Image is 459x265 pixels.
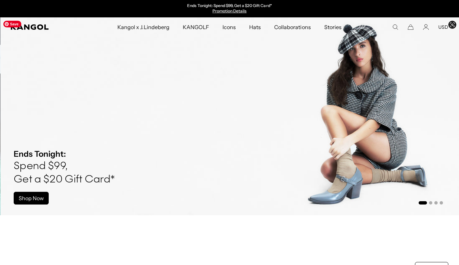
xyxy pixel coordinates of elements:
strong: Ends Tonight: [14,149,66,159]
a: Stories [318,17,348,37]
button: USD [438,24,448,30]
a: Collaborations [268,17,317,37]
a: Account [423,24,429,30]
span: Stories [324,17,342,37]
span: KANGOLF [183,17,209,37]
a: Kangol x J.Lindeberg [111,17,176,37]
button: Go to slide 2 [429,201,432,205]
slideshow-component: Announcement bar [161,3,298,14]
a: KANGOLF [176,17,216,37]
a: Kangol [11,24,77,30]
a: Hats [243,17,268,37]
button: Go to slide 3 [434,201,438,205]
a: Promotion Details [212,8,247,13]
span: Kangol x J.Lindeberg [117,17,169,37]
summary: Search here [392,24,398,30]
div: Announcement [161,3,298,14]
button: Cart [408,24,414,30]
p: Ends Tonight: Spend $99, Get a $20 Gift Card* [187,3,272,9]
div: 1 of 2 [161,3,298,14]
h4: Get a $20 Gift Card* [14,173,115,186]
a: Shop Now [14,192,49,205]
h4: Spend $99, [14,160,115,173]
span: Collaborations [274,17,311,37]
span: Save [3,21,21,27]
span: Icons [222,17,236,37]
button: Go to slide 4 [440,201,443,205]
button: Go to slide 1 [419,201,427,205]
span: Hats [249,17,261,37]
ul: Select a slide to show [418,200,443,205]
a: Icons [216,17,243,37]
